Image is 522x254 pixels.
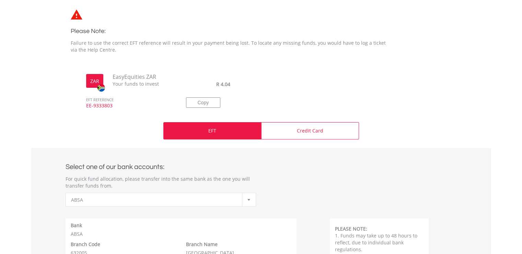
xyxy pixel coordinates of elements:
[66,176,256,189] p: For quick fund allocation, please transfer into the same bank as the one you will transfer funds ...
[107,81,176,87] span: Your funds to invest
[335,232,424,253] p: 1. Funds may take up to 48 hours to reflect, due to individual bank regulations.
[81,102,176,115] span: EE-9333803
[71,222,82,229] label: Bank
[71,193,240,207] span: ABSA
[71,27,393,36] h3: Please Note:
[335,225,367,232] b: PLEASE NOTE:
[107,73,176,81] span: EasyEquities ZAR
[71,40,393,53] p: Failure to use the correct EFT reference will result in your payment being lost. To locate any mi...
[208,127,216,134] p: EFT
[81,88,176,103] span: EFT REFERENCE
[66,222,297,237] div: ABSA
[71,9,82,20] img: statements-icon-error-satrix.svg
[186,241,218,248] label: Branch Name
[90,78,99,85] label: ZAR
[71,241,100,248] label: Branch Code
[216,81,230,87] span: R 4.04
[186,97,220,108] button: Copy
[66,161,164,170] label: Select one of our bank accounts:
[297,127,323,134] p: Credit Card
